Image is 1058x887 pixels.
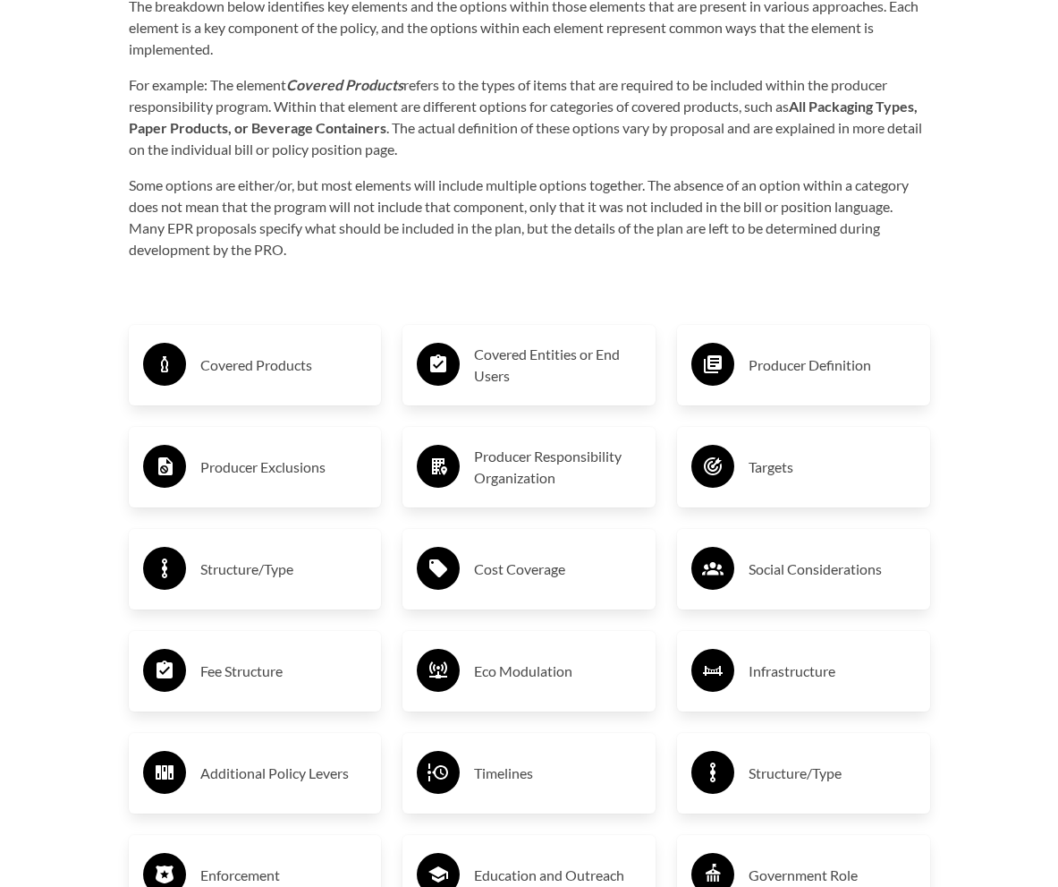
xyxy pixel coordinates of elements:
[749,351,916,380] h3: Producer Definition
[200,351,368,380] h3: Covered Products
[200,453,368,482] h3: Producer Exclusions
[749,759,916,788] h3: Structure/Type
[474,555,641,584] h3: Cost Coverage
[200,759,368,788] h3: Additional Policy Levers
[474,446,641,489] h3: Producer Responsibility Organization
[749,555,916,584] h3: Social Considerations
[129,175,930,260] p: Some options are either/or, but most elements will include multiple options together. The absence...
[200,657,368,686] h3: Fee Structure
[474,657,641,686] h3: Eco Modulation
[474,344,641,387] h3: Covered Entities or End Users
[129,98,918,136] strong: All Packaging Types, Paper Products, or Beverage Containers
[200,555,368,584] h3: Structure/Type
[749,453,916,482] h3: Targets
[129,74,930,160] p: For example: The element refers to the types of items that are required to be included within the...
[474,759,641,788] h3: Timelines
[749,657,916,686] h3: Infrastructure
[286,76,403,93] strong: Covered Products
